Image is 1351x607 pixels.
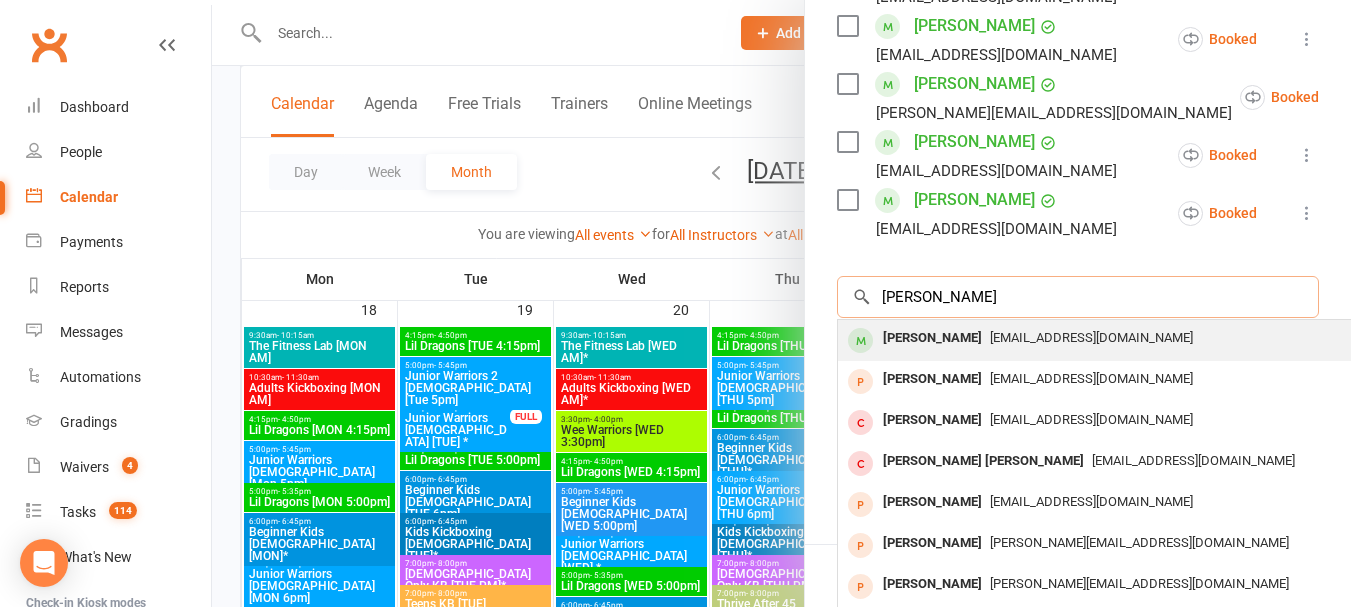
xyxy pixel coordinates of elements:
[876,158,1117,184] div: [EMAIL_ADDRESS][DOMAIN_NAME]
[990,535,1289,550] span: [PERSON_NAME][EMAIL_ADDRESS][DOMAIN_NAME]
[26,310,211,355] a: Messages
[26,490,211,535] a: Tasks 114
[848,574,873,599] div: prospect
[26,130,211,175] a: People
[914,126,1035,158] a: [PERSON_NAME]
[60,459,109,475] div: Waivers
[60,369,141,385] div: Automations
[60,234,123,250] div: Payments
[60,549,132,565] div: What's New
[914,184,1035,216] a: [PERSON_NAME]
[26,400,211,445] a: Gradings
[26,85,211,130] a: Dashboard
[914,68,1035,100] a: [PERSON_NAME]
[914,10,1035,42] a: [PERSON_NAME]
[1178,143,1257,168] div: Booked
[20,539,68,587] div: Open Intercom Messenger
[60,99,129,115] div: Dashboard
[875,365,990,394] div: [PERSON_NAME]
[60,414,117,430] div: Gradings
[848,369,873,394] div: prospect
[848,410,873,435] div: member
[837,276,1319,318] input: Search to add attendees
[60,324,123,340] div: Messages
[848,492,873,517] div: prospect
[24,20,74,70] a: Clubworx
[990,576,1289,591] span: [PERSON_NAME][EMAIL_ADDRESS][DOMAIN_NAME]
[848,328,873,353] div: member
[60,279,109,295] div: Reports
[26,175,211,220] a: Calendar
[876,42,1117,68] div: [EMAIL_ADDRESS][DOMAIN_NAME]
[875,570,990,599] div: [PERSON_NAME]
[876,216,1117,242] div: [EMAIL_ADDRESS][DOMAIN_NAME]
[60,504,96,520] div: Tasks
[26,220,211,265] a: Payments
[26,265,211,310] a: Reports
[848,451,873,476] div: member
[26,355,211,400] a: Automations
[990,412,1193,427] span: [EMAIL_ADDRESS][DOMAIN_NAME]
[26,445,211,490] a: Waivers 4
[875,488,990,517] div: [PERSON_NAME]
[990,494,1193,509] span: [EMAIL_ADDRESS][DOMAIN_NAME]
[875,447,1092,476] div: [PERSON_NAME] [PERSON_NAME]
[1178,27,1257,52] div: Booked
[848,533,873,558] div: prospect
[26,535,211,580] a: What's New
[875,324,990,353] div: [PERSON_NAME]
[990,330,1193,345] span: [EMAIL_ADDRESS][DOMAIN_NAME]
[1240,85,1319,110] div: Booked
[122,457,138,474] span: 4
[60,144,102,160] div: People
[876,100,1232,126] div: [PERSON_NAME][EMAIL_ADDRESS][DOMAIN_NAME]
[109,502,137,519] span: 114
[1178,201,1257,226] div: Booked
[875,529,990,558] div: [PERSON_NAME]
[60,189,118,205] div: Calendar
[1092,453,1295,468] span: [EMAIL_ADDRESS][DOMAIN_NAME]
[875,406,990,435] div: [PERSON_NAME]
[990,371,1193,386] span: [EMAIL_ADDRESS][DOMAIN_NAME]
